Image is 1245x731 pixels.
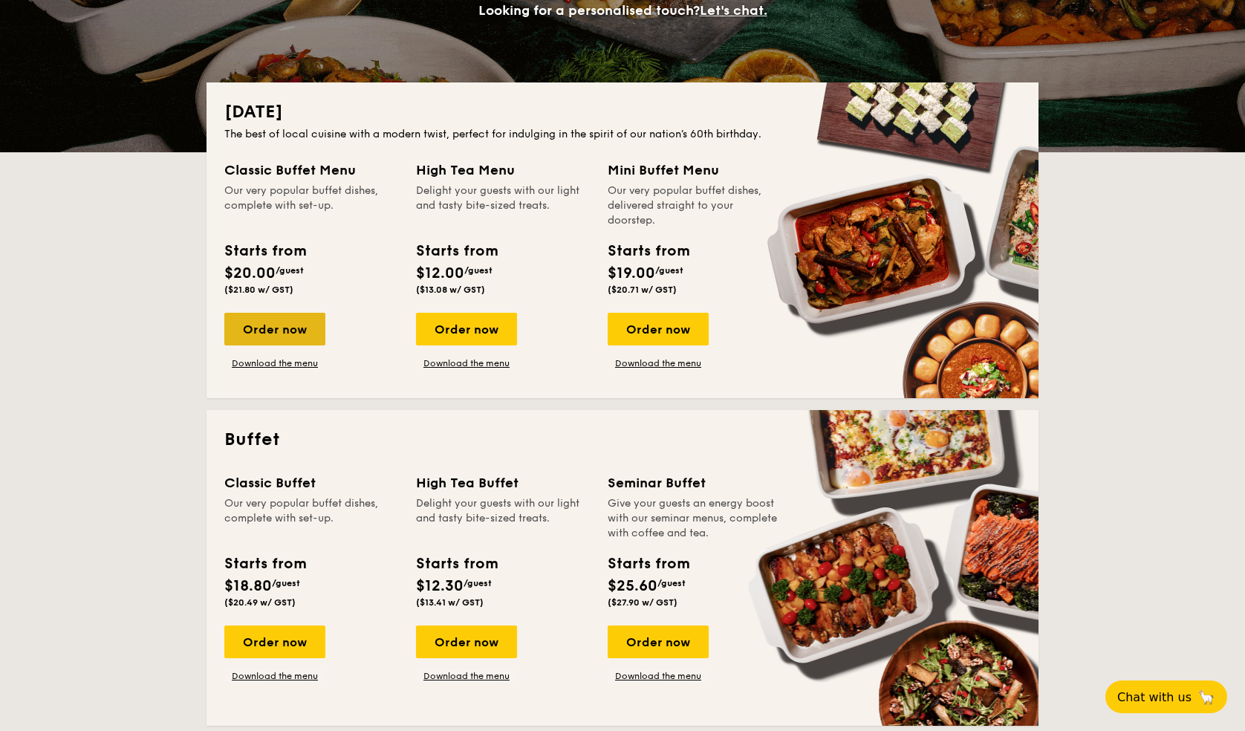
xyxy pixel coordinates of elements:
div: Order now [416,313,517,345]
span: /guest [657,578,686,588]
span: $12.00 [416,264,464,282]
span: Let's chat. [700,2,767,19]
span: Looking for a personalised touch? [478,2,700,19]
div: Starts from [416,240,497,262]
span: $25.60 [608,577,657,595]
div: Give your guests an energy boost with our seminar menus, complete with coffee and tea. [608,496,781,541]
div: Order now [416,626,517,658]
h2: [DATE] [224,100,1021,124]
span: /guest [464,265,493,276]
span: $19.00 [608,264,655,282]
a: Download the menu [608,357,709,369]
h2: Buffet [224,428,1021,452]
div: Starts from [608,240,689,262]
div: Our very popular buffet dishes, complete with set-up. [224,183,398,228]
a: Download the menu [416,670,517,682]
div: Delight your guests with our light and tasty bite-sized treats. [416,183,590,228]
span: /guest [464,578,492,588]
div: High Tea Menu [416,160,590,181]
a: Download the menu [416,357,517,369]
span: Chat with us [1117,690,1192,704]
div: Order now [608,626,709,658]
button: Chat with us🦙 [1105,680,1227,713]
span: /guest [655,265,683,276]
div: Order now [224,626,325,658]
div: Mini Buffet Menu [608,160,781,181]
span: ($20.71 w/ GST) [608,285,677,295]
span: $18.80 [224,577,272,595]
span: ($13.08 w/ GST) [416,285,485,295]
div: Delight your guests with our light and tasty bite-sized treats. [416,496,590,541]
div: Starts from [224,553,305,575]
div: Classic Buffet [224,472,398,493]
div: Our very popular buffet dishes, delivered straight to your doorstep. [608,183,781,228]
div: Order now [608,313,709,345]
a: Download the menu [608,670,709,682]
div: Starts from [608,553,689,575]
div: Seminar Buffet [608,472,781,493]
a: Download the menu [224,670,325,682]
span: /guest [276,265,304,276]
div: Our very popular buffet dishes, complete with set-up. [224,496,398,541]
div: Order now [224,313,325,345]
span: 🦙 [1197,689,1215,706]
span: ($13.41 w/ GST) [416,597,484,608]
div: Starts from [224,240,305,262]
span: ($27.90 w/ GST) [608,597,677,608]
a: Download the menu [224,357,325,369]
span: ($20.49 w/ GST) [224,597,296,608]
span: ($21.80 w/ GST) [224,285,293,295]
div: High Tea Buffet [416,472,590,493]
span: $12.30 [416,577,464,595]
div: Classic Buffet Menu [224,160,398,181]
div: Starts from [416,553,497,575]
span: $20.00 [224,264,276,282]
div: The best of local cuisine with a modern twist, perfect for indulging in the spirit of our nation’... [224,127,1021,142]
span: /guest [272,578,300,588]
